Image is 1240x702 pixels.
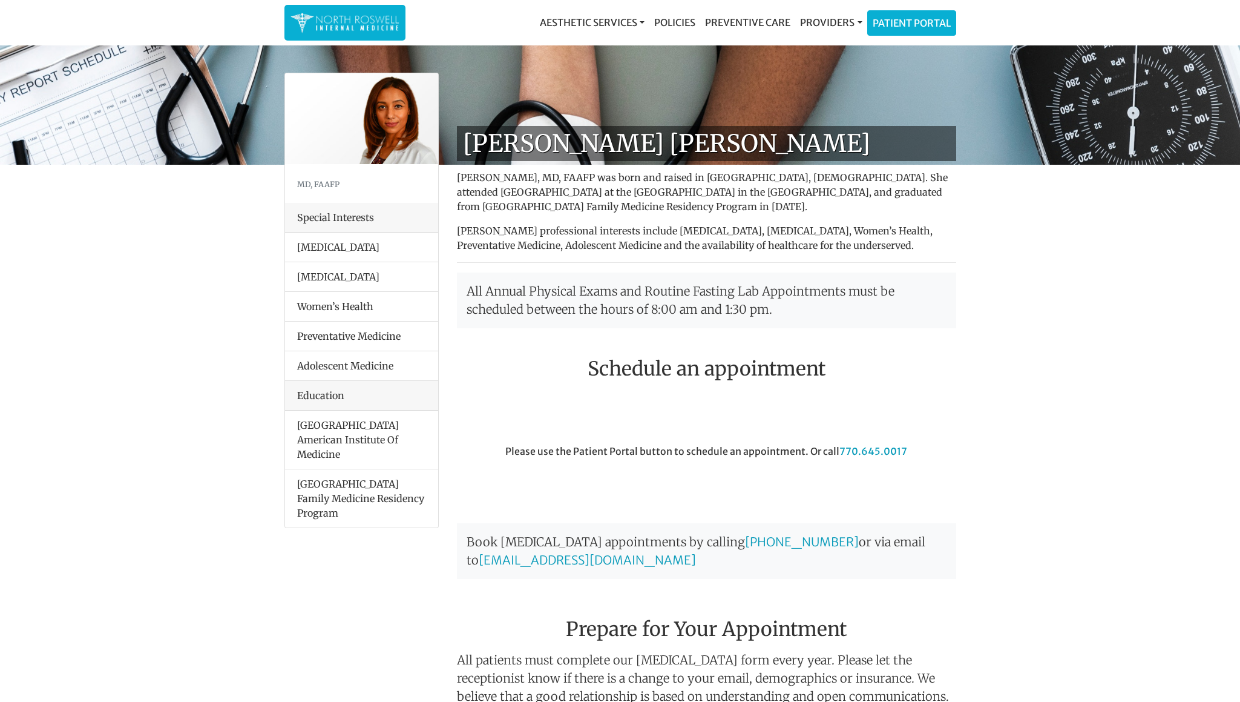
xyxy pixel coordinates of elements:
[457,589,956,646] h2: Prepare for Your Appointment
[448,444,965,512] div: Please use the Patient Portal button to schedule an appointment. Or call
[649,10,700,35] a: Policies
[868,11,956,35] a: Patient Portal
[839,445,907,457] a: 770.645.0017
[457,357,956,380] h2: Schedule an appointment
[745,534,859,549] a: [PHONE_NUMBER]
[457,126,956,161] h1: [PERSON_NAME] [PERSON_NAME]
[457,170,956,214] p: [PERSON_NAME], MD, FAAFP was born and raised in [GEOGRAPHIC_DATA], [DEMOGRAPHIC_DATA]. She attend...
[285,291,438,322] li: Women’s Health
[457,523,956,579] p: Book [MEDICAL_DATA] appointments by calling or via email to
[285,73,438,164] img: Dr. Farah Mubarak Ali MD, FAAFP
[457,273,956,328] p: All Annual Physical Exams and Routine Fasting Lab Appointments must be scheduled between the hour...
[535,10,649,35] a: Aesthetic Services
[285,203,438,233] div: Special Interests
[297,179,340,189] small: MD, FAAFP
[285,469,438,528] li: [GEOGRAPHIC_DATA] Family Medicine Residency Program
[700,10,795,35] a: Preventive Care
[285,381,438,411] div: Education
[290,11,399,35] img: North Roswell Internal Medicine
[285,262,438,292] li: [MEDICAL_DATA]
[479,552,696,568] a: [EMAIL_ADDRESS][DOMAIN_NAME]
[795,10,867,35] a: Providers
[285,351,438,381] li: Adolescent Medicine
[285,233,438,262] li: [MEDICAL_DATA]
[285,411,438,469] li: [GEOGRAPHIC_DATA] American Institute Of Medicine
[457,224,956,253] p: [PERSON_NAME] professional interests include [MEDICAL_DATA], [MEDICAL_DATA], Women’s Health, Prev...
[285,321,438,351] li: Preventative Medicine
